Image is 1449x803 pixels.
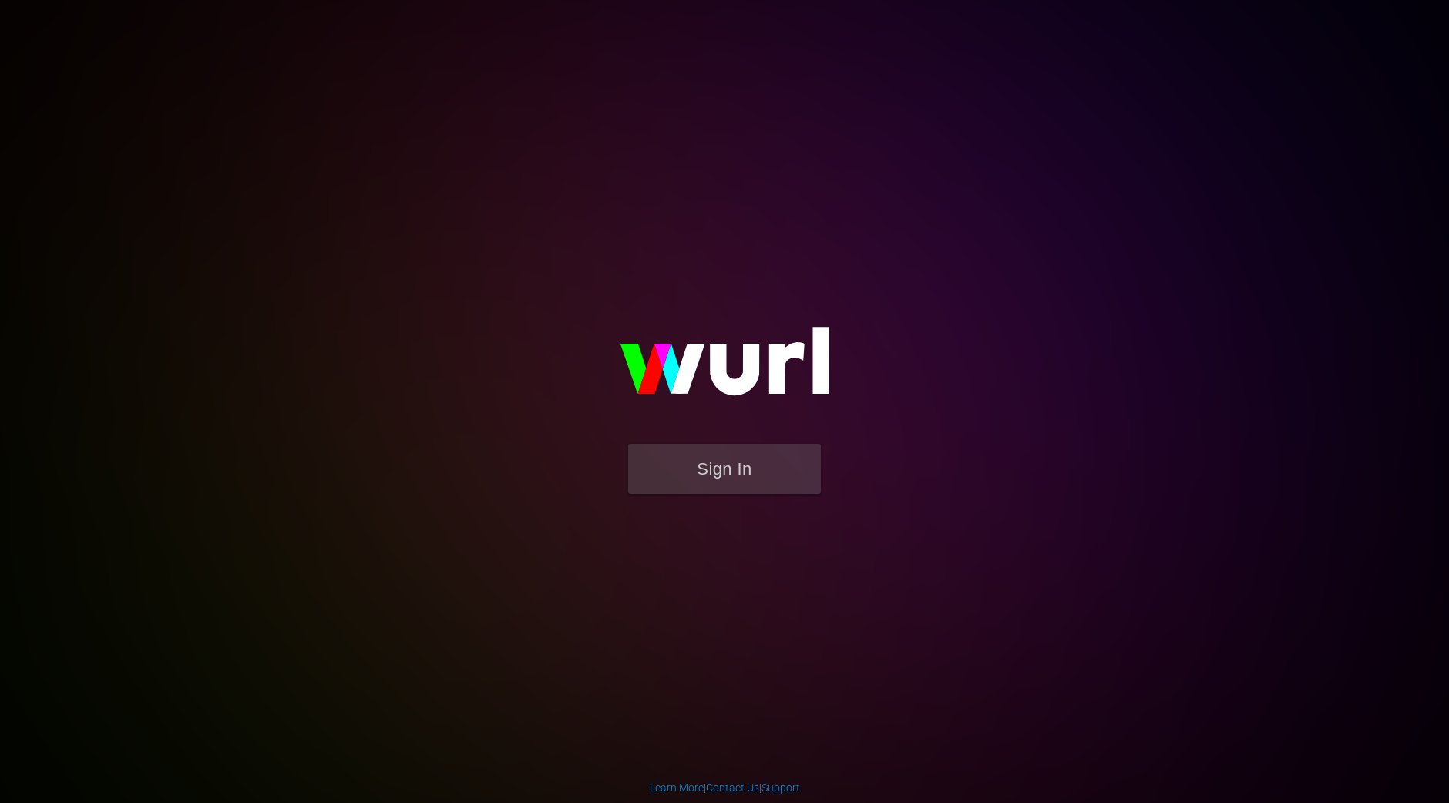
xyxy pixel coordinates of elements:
[628,444,821,494] button: Sign In
[650,780,800,795] div: | |
[761,781,800,794] a: Support
[706,781,759,794] a: Contact Us
[570,294,879,443] img: wurl-logo-on-black-223613ac3d8ba8fe6dc639794a292ebdb59501304c7dfd60c99c58986ef67473.svg
[650,781,704,794] a: Learn More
